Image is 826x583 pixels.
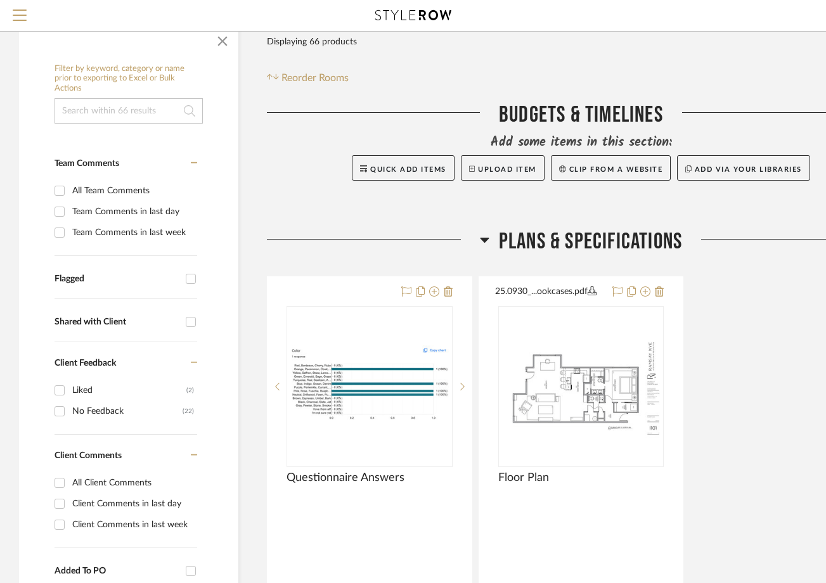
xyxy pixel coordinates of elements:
span: Reorder Rooms [281,70,349,86]
span: Client Comments [55,451,122,460]
div: (2) [186,380,194,400]
div: Flagged [55,274,179,285]
div: All Team Comments [72,181,194,201]
div: (22) [183,401,194,421]
div: Team Comments in last day [72,202,194,222]
span: Client Feedback [55,359,116,368]
div: No Feedback [72,401,183,421]
button: Quick Add Items [352,155,455,181]
span: Plans & Specifications [499,228,682,255]
button: Reorder Rooms [267,70,349,86]
button: Clip from a website [551,155,671,181]
div: Shared with Client [55,317,179,328]
div: Liked [72,380,186,400]
button: Upload Item [461,155,545,181]
img: Floor Plan [500,334,663,439]
div: Client Comments in last day [72,494,194,514]
div: All Client Comments [72,473,194,493]
button: Add via your libraries [677,155,810,181]
span: Quick Add Items [370,166,446,173]
button: 25.0930_...ookcases.pdf [495,285,605,300]
input: Search within 66 results [55,98,203,124]
img: Questionnaire Answers [288,345,451,427]
div: Added To PO [55,566,179,577]
div: Client Comments in last week [72,515,194,535]
div: Team Comments in last week [72,222,194,243]
button: Close [210,26,235,51]
h6: Filter by keyword, category or name prior to exporting to Excel or Bulk Actions [55,64,203,94]
div: Displaying 66 products [267,29,357,54]
span: Team Comments [55,159,119,168]
span: Questionnaire Answers [287,471,404,485]
span: Floor Plan [498,471,549,485]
